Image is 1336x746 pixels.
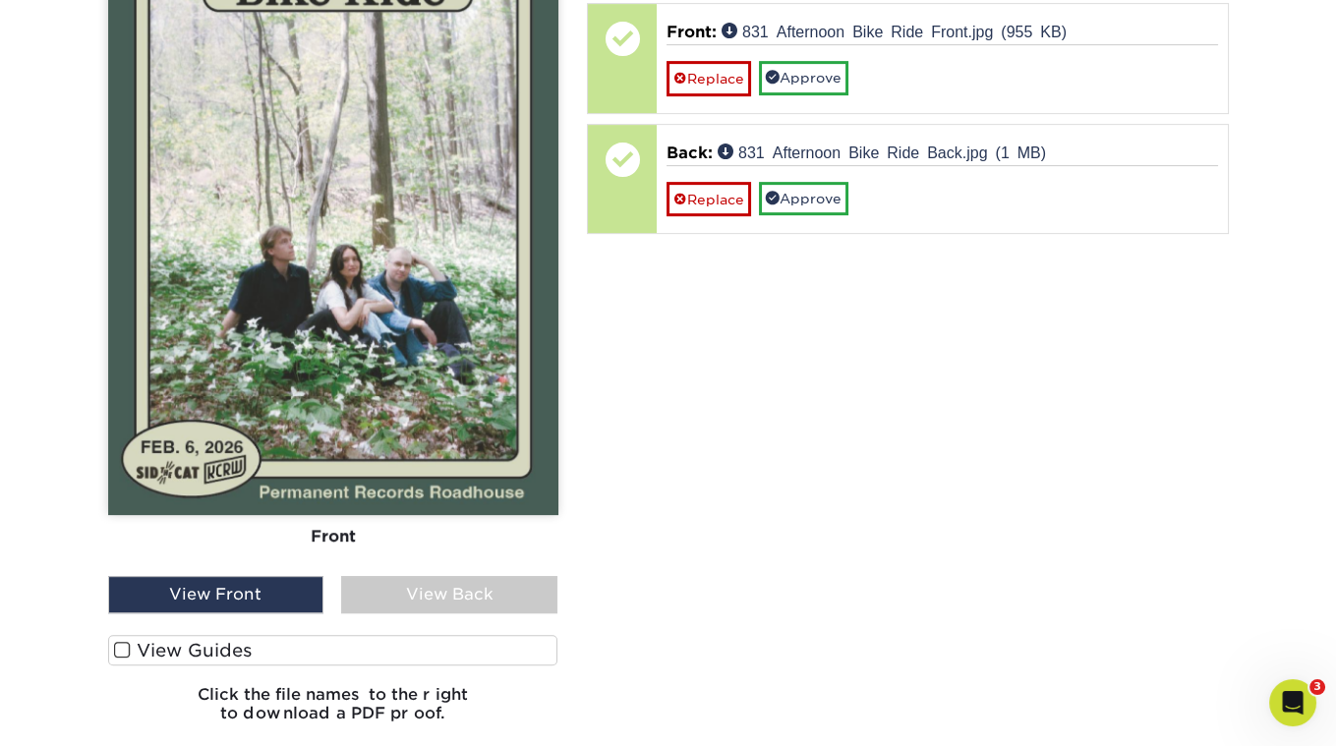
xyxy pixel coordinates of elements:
a: Replace [667,61,751,95]
a: 831 Afternoon Bike Ride Back.jpg (1 MB) [718,143,1046,159]
span: Front: [667,23,717,41]
label: View Guides [108,635,558,665]
iframe: Intercom live chat [1269,679,1316,726]
div: Front [108,515,558,558]
div: View Front [108,576,324,613]
span: 3 [1309,679,1325,695]
a: Approve [759,182,848,215]
div: View Back [341,576,557,613]
a: Replace [667,182,751,216]
span: Back: [667,143,713,162]
h6: Click the file names to the right to download a PDF proof. [108,685,558,738]
a: Approve [759,61,848,94]
a: 831 Afternoon Bike Ride Front.jpg (955 KB) [722,23,1067,38]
